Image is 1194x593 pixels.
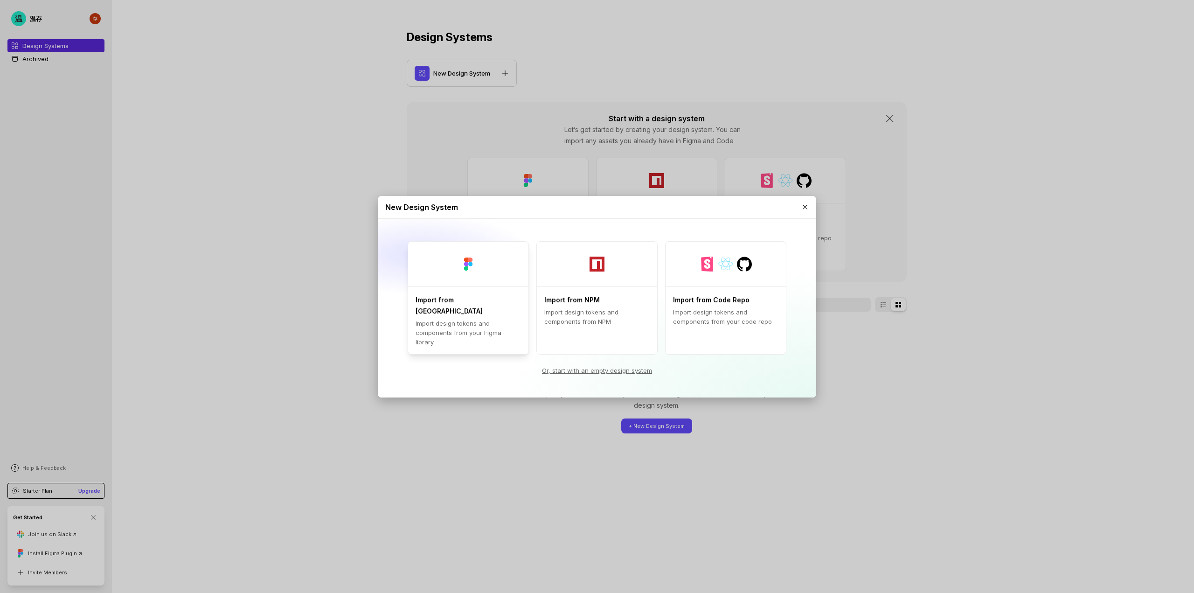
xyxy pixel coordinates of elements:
[400,366,794,375] a: Or, start with an empty design system
[673,307,778,326] p: Import design tokens and components from your code repo
[544,307,650,326] p: Import design tokens and components from NPM
[673,294,750,306] p: Import from Code Repo
[544,294,600,306] p: Import from NPM
[416,294,521,317] p: Import from [GEOGRAPHIC_DATA]
[416,319,521,347] p: Import design tokens and components from your Figma library
[385,202,458,213] p: New Design System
